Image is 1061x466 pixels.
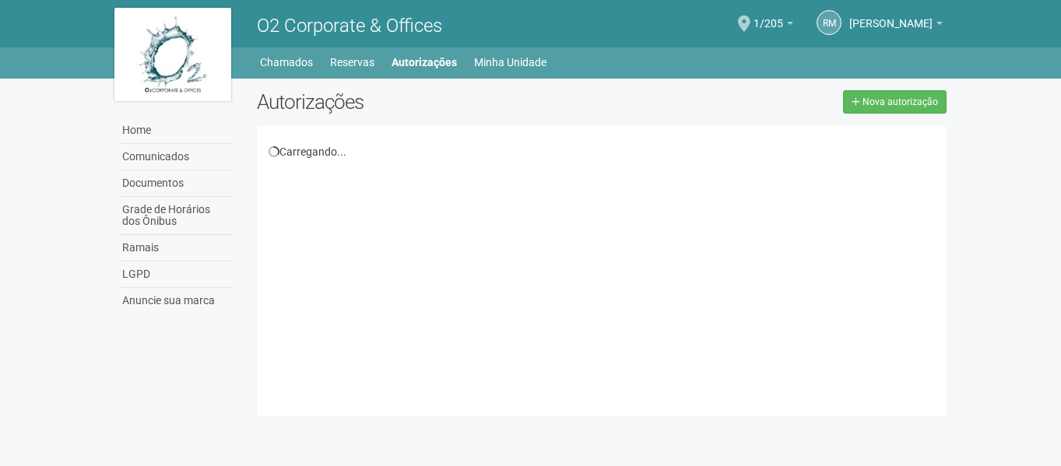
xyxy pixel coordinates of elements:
a: [PERSON_NAME] [849,19,943,32]
a: Grade de Horários dos Ônibus [118,197,234,235]
img: logo.jpg [114,8,231,101]
span: Nova autorização [863,96,938,107]
h2: Autorizações [257,90,590,114]
a: 1/205 [754,19,793,32]
a: RM [817,10,841,35]
a: Chamados [260,51,313,73]
span: O2 Corporate & Offices [257,15,442,37]
span: Rachel Melo da Rocha [849,2,933,30]
a: Documentos [118,170,234,197]
a: Nova autorização [843,90,947,114]
a: Reservas [330,51,374,73]
span: 1/205 [754,2,783,30]
a: Minha Unidade [474,51,546,73]
div: Carregando... [269,145,936,159]
a: Anuncie sua marca [118,288,234,314]
a: LGPD [118,261,234,288]
a: Ramais [118,235,234,261]
a: Home [118,117,234,144]
a: Autorizações [392,51,457,73]
a: Comunicados [118,144,234,170]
